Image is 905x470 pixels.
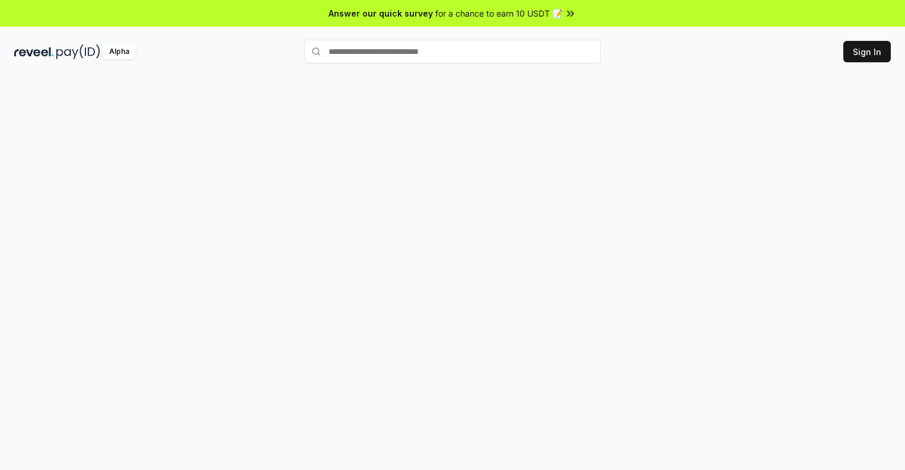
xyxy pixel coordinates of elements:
[843,41,891,62] button: Sign In
[103,44,136,59] div: Alpha
[56,44,100,59] img: pay_id
[329,7,433,20] span: Answer our quick survey
[14,44,54,59] img: reveel_dark
[435,7,562,20] span: for a chance to earn 10 USDT 📝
